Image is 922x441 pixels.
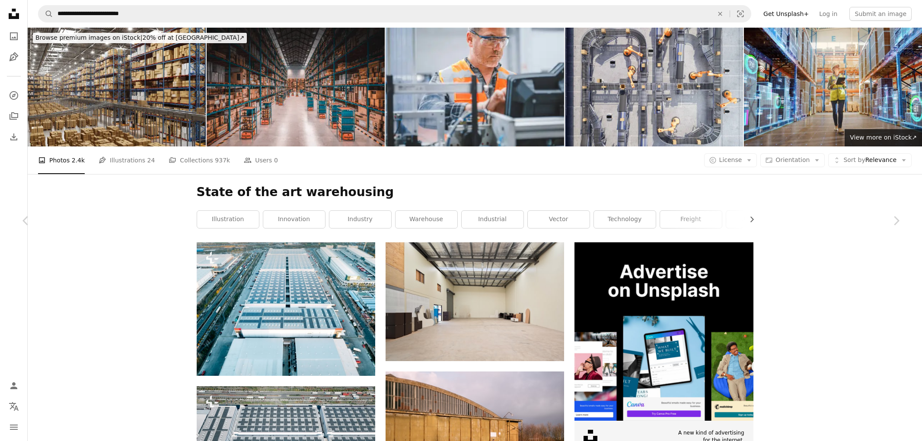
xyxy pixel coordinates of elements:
button: Submit an image [849,7,912,21]
img: Male industrial worker working with manufacturing equipment in a factory [386,28,564,146]
button: scroll list to the right [744,211,753,228]
a: freight [660,211,722,228]
a: technology [594,211,656,228]
span: 24 [147,155,155,165]
a: industrial [462,211,523,228]
span: 937k [215,155,230,165]
a: business [726,211,788,228]
a: vector [528,211,590,228]
a: illustration [197,211,259,228]
button: Visual search [730,6,751,22]
button: Search Unsplash [38,6,53,22]
a: Aerial view of a factory with rooftop solar power [197,305,375,313]
a: Download History [5,128,22,146]
a: Photos [5,28,22,45]
img: Aerial view of a factory with rooftop solar power [197,242,375,376]
a: Illustrations [5,48,22,66]
a: Log in [814,7,842,21]
a: warehouse [396,211,457,228]
button: Menu [5,419,22,436]
img: Top View Of Robotic Arms Working On Conveyor Belt In Automatic Warehouse [565,28,743,146]
span: Orientation [775,156,810,163]
span: View more on iStock ↗ [850,134,917,141]
a: Users 0 [244,146,278,174]
a: Log in / Sign up [5,377,22,394]
a: Collections 937k [169,146,230,174]
button: Orientation [760,153,825,167]
a: Illustrations 24 [99,146,155,174]
button: Sort byRelevance [828,153,912,167]
a: industry [329,211,391,228]
a: Explore [5,87,22,104]
h1: State of the art warehousing [197,184,753,200]
form: Find visuals sitewide [38,5,751,22]
img: file-1635990755334-4bfd90f37242image [574,242,753,421]
span: Browse premium images on iStock | [35,34,142,41]
a: innovation [263,211,325,228]
img: modern warehouse with automated goods movement system. [207,28,385,146]
span: License [719,156,742,163]
button: License [704,153,757,167]
a: Next [870,179,922,262]
span: 0 [274,155,278,165]
img: Futuristic Technology Retail Warehouse: Worker Doing Inventory Walks when Digitalization Process ... [744,28,922,146]
button: Language [5,398,22,415]
a: Browse premium images on iStock|20% off at [GEOGRAPHIC_DATA]↗ [28,28,252,48]
img: Large Scale Smart Distribution Warehouse [28,28,206,146]
span: 20% off at [GEOGRAPHIC_DATA] ↗ [35,34,244,41]
a: man in white shirt and white pants walking on street near black car during daytime [386,427,564,435]
a: A large empty room with a metal ceiling [386,298,564,305]
span: Sort by [843,156,865,163]
a: Collections [5,108,22,125]
a: View more on iStock↗ [845,129,922,146]
span: Relevance [843,156,896,165]
a: Get Unsplash+ [758,7,814,21]
button: Clear [711,6,730,22]
img: A large empty room with a metal ceiling [386,242,564,361]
